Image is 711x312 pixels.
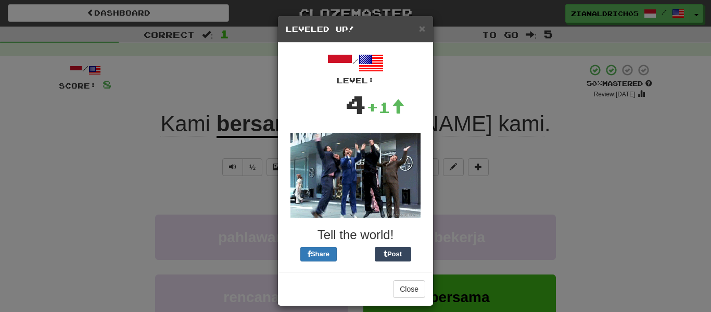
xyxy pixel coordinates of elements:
[286,228,425,242] h3: Tell the world!
[337,247,375,261] iframe: X Post Button
[419,23,425,34] button: Close
[419,22,425,34] span: ×
[286,24,425,34] h5: Leveled Up!
[345,86,366,122] div: 4
[286,76,425,86] div: Level:
[366,97,405,118] div: +1
[393,280,425,298] button: Close
[286,51,425,86] div: /
[290,133,421,218] img: anchorman-0f45bd94e4bc77b3e4009f63bd0ea52a2253b4c1438f2773e23d74ae24afd04f.gif
[300,247,337,261] button: Share
[375,247,411,261] button: Post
